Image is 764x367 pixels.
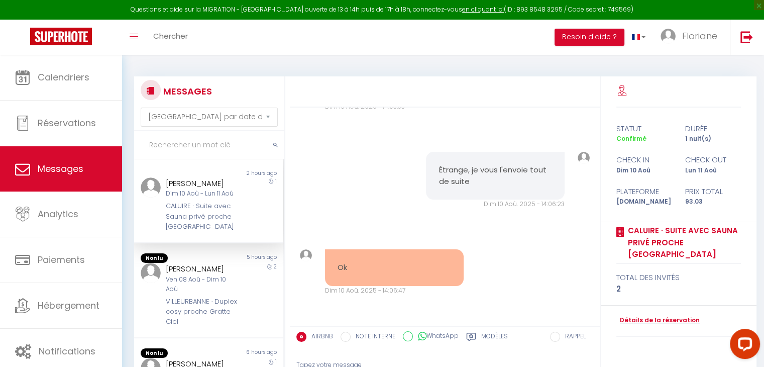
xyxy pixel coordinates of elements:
[275,358,277,365] span: 1
[208,253,283,263] div: 5 hours ago
[722,325,764,367] iframe: LiveChat chat widget
[610,197,679,207] div: [DOMAIN_NAME]
[616,316,700,325] a: Détails de la réservation
[679,154,747,166] div: check out
[439,164,552,187] pre: Étrange, je vous l'envoie tout de suite
[166,275,240,294] div: Ven 08 Aoû - Dim 10 Aoû
[38,253,85,266] span: Paiements
[351,332,395,343] label: NOTE INTERNE
[610,154,679,166] div: check in
[208,348,283,358] div: 6 hours ago
[679,134,747,144] div: 1 nuit(s)
[141,263,161,283] img: ...
[679,197,747,207] div: 93.03
[208,169,283,177] div: 2 hours ago
[616,283,741,295] div: 2
[426,200,565,209] div: Dim 10 Aoû. 2025 - 14:06:23
[610,166,679,175] div: Dim 10 Aoû
[679,166,747,175] div: Lun 11 Aoû
[616,271,741,284] div: total des invités
[555,29,624,46] button: Besoin d'aide ?
[610,123,679,135] div: statut
[325,286,464,296] div: Dim 10 Aoû. 2025 - 14:06:47
[624,225,741,260] a: CALUIRE · Suite avec Sauna privé proche [GEOGRAPHIC_DATA]
[679,123,747,135] div: durée
[166,189,240,199] div: Dim 10 Aoû - Lun 11 Aoû
[161,80,212,103] h3: MESSAGES
[38,299,99,312] span: Hébergement
[38,162,83,175] span: Messages
[141,348,168,358] span: Non lu
[146,20,195,55] a: Chercher
[134,131,284,159] input: Rechercher un mot clé
[166,263,240,275] div: [PERSON_NAME]
[275,177,277,185] span: 1
[560,332,586,343] label: RAPPEL
[153,31,188,41] span: Chercher
[616,134,646,143] span: Confirmé
[141,177,161,198] img: ...
[38,71,89,83] span: Calendriers
[653,20,730,55] a: ... Floriane
[661,29,676,44] img: ...
[610,186,679,198] div: Plateforme
[38,208,78,220] span: Analytics
[274,263,277,270] span: 2
[300,249,312,261] img: ...
[413,331,459,342] label: WhatsApp
[682,30,717,42] span: Floriane
[740,31,753,43] img: logout
[30,28,92,45] img: Super Booking
[166,297,240,327] div: VILLEURBANNE · Duplex cosy proche Gratte Ciel
[306,332,333,343] label: AIRBNB
[578,152,590,164] img: ...
[462,5,504,14] a: en cliquant ici
[166,177,240,190] div: [PERSON_NAME]
[338,262,451,273] pre: Ok
[141,253,168,263] span: Non lu
[38,117,96,129] span: Réservations
[39,345,95,357] span: Notifications
[679,186,747,198] div: Prix total
[166,201,240,232] div: CALUIRE · Suite avec Sauna privé proche [GEOGRAPHIC_DATA]
[481,332,508,344] label: Modèles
